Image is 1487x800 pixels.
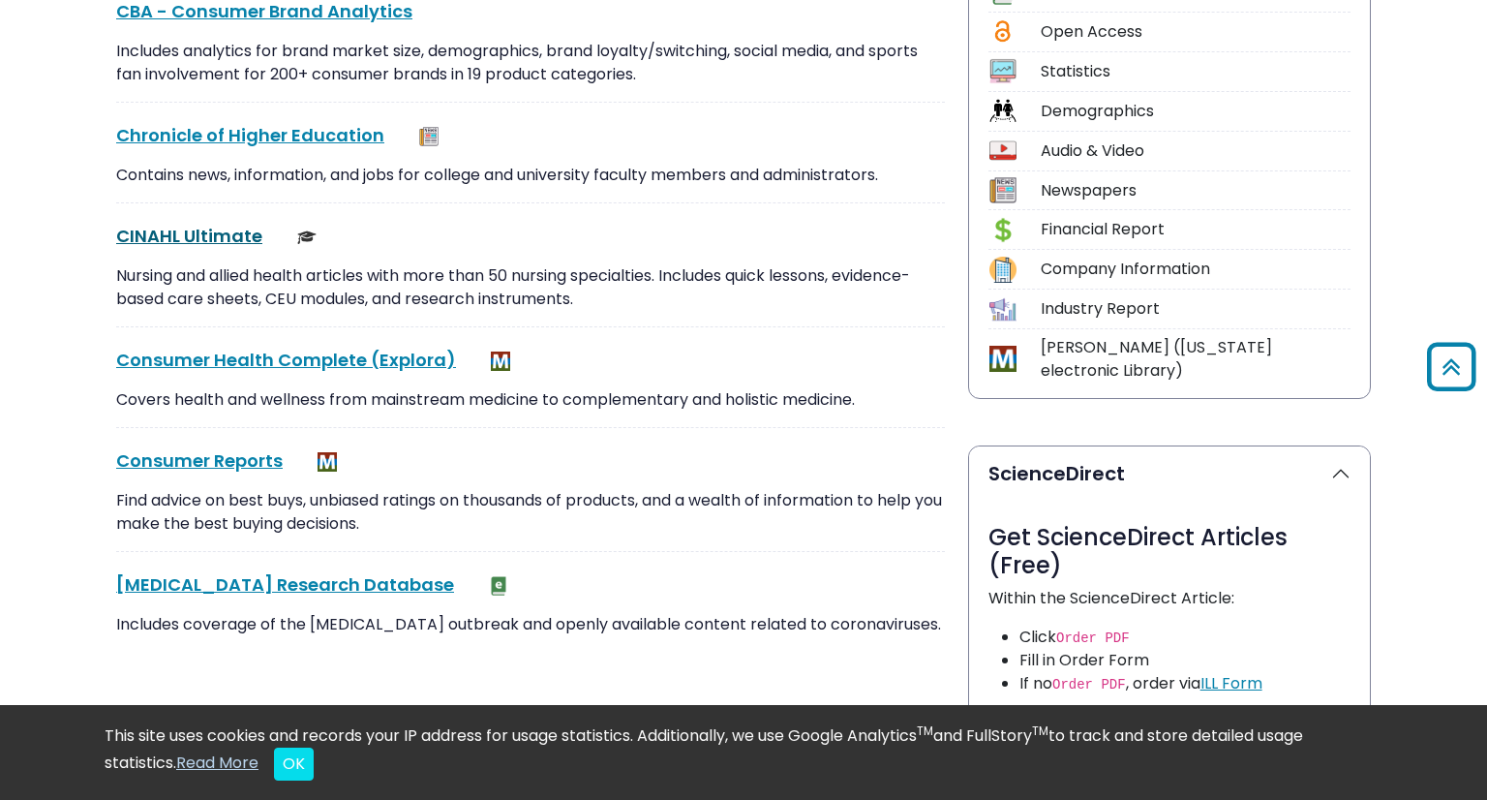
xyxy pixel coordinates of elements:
img: MeL (Michigan electronic Library) [491,352,510,371]
img: Icon Audio & Video [989,138,1016,164]
div: Industry Report [1041,297,1350,321]
div: [PERSON_NAME] ([US_STATE] electronic Library) [1041,336,1350,383]
img: Icon Industry Report [989,296,1016,323]
h3: Get ScienceDirect Articles (Free) [988,524,1350,580]
img: Icon Demographics [989,98,1016,124]
div: Audio & Video [1041,139,1350,163]
img: Scholarly or Peer Reviewed [297,228,317,247]
img: Icon Newspapers [989,177,1016,203]
p: Contains news, information, and jobs for college and university faculty members and administrators. [116,164,945,187]
img: Icon Statistics [989,58,1016,84]
a: Back to Top [1420,352,1482,384]
p: Nursing and allied health articles with more than 50 nursing specialties. Includes quick lessons,... [116,264,945,311]
sup: TM [1032,723,1048,739]
div: Company Information [1041,258,1350,281]
img: Icon Financial Report [989,217,1016,243]
button: ScienceDirect [969,446,1370,501]
li: If no , order via [1019,672,1350,695]
a: Consumer Reports [116,448,283,473]
img: Icon MeL (Michigan electronic Library) [989,346,1016,372]
p: Find advice on best buys, unbiased ratings on thousands of products, and a wealth of information ... [116,489,945,536]
p: Includes coverage of the [MEDICAL_DATA] outbreak and openly available content related to coronavi... [116,613,945,636]
a: Read More [176,752,258,774]
img: e-Book [489,576,508,596]
a: Chronicle of Higher Education [116,123,384,147]
img: Newspapers [419,127,439,146]
div: This site uses cookies and records your IP address for usage statistics. Additionally, we use Goo... [105,724,1382,781]
p: Within the ScienceDirect Article: [988,587,1350,610]
img: Icon Open Access [990,18,1015,45]
a: ILL Form [1200,672,1262,694]
img: Icon Company Information [989,257,1016,283]
li: Fill in Order Form [1019,649,1350,672]
div: Open Access [1041,20,1350,44]
div: Financial Report [1041,218,1350,241]
img: MeL (Michigan electronic Library) [318,452,337,472]
a: CINAHL Ultimate [116,224,262,248]
div: Demographics [1041,100,1350,123]
div: Statistics [1041,60,1350,83]
a: [MEDICAL_DATA] Research Database [116,572,454,597]
p: Includes analytics for brand market size, demographics, brand loyalty/switching, social media, an... [116,40,945,86]
p: Covers health and wellness from mainstream medicine to complementary and holistic medicine. [116,388,945,412]
button: Close [274,748,314,781]
sup: TM [917,723,933,739]
div: Newspapers [1041,179,1350,202]
a: Consumer Health Complete (Explora) [116,348,456,372]
code: Order PDF [1056,631,1130,646]
code: Order PDF [1052,677,1126,692]
li: Click [1019,626,1350,649]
